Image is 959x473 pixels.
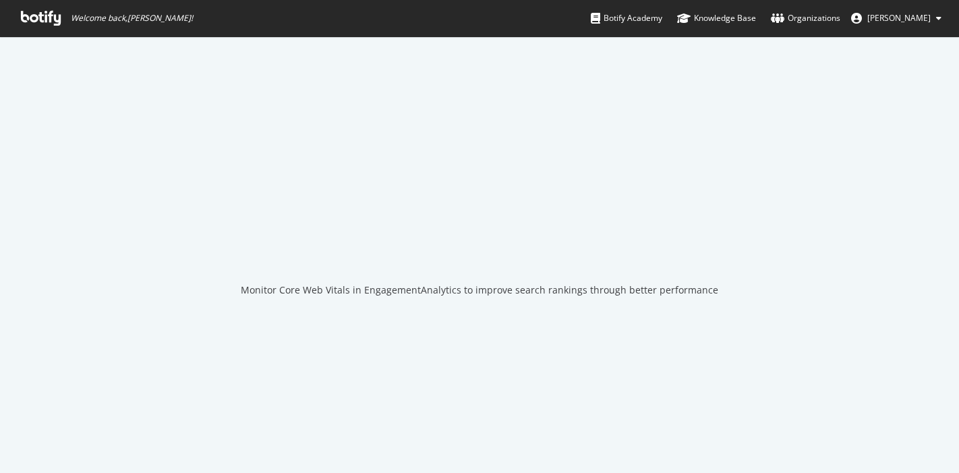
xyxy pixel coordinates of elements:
[71,13,193,24] span: Welcome back, [PERSON_NAME] !
[431,213,528,262] div: animation
[591,11,662,25] div: Botify Academy
[840,7,952,29] button: [PERSON_NAME]
[241,283,718,297] div: Monitor Core Web Vitals in EngagementAnalytics to improve search rankings through better performance
[771,11,840,25] div: Organizations
[867,12,931,24] span: Jean-Baptiste Picot
[677,11,756,25] div: Knowledge Base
